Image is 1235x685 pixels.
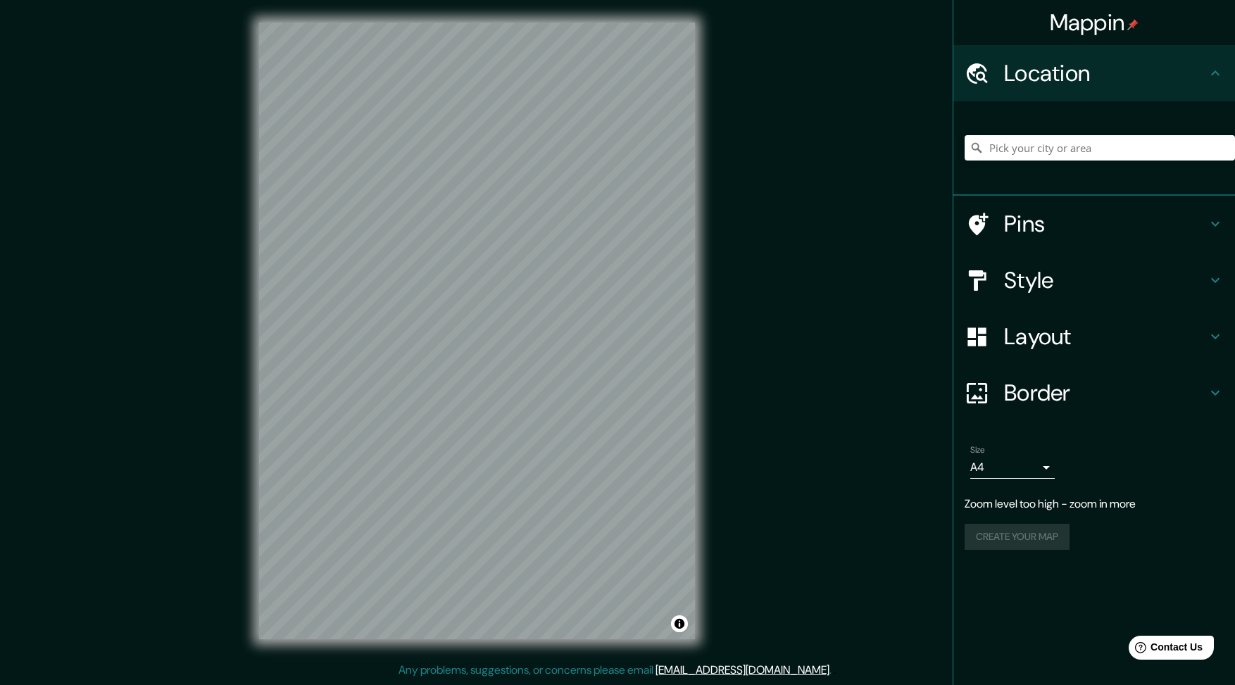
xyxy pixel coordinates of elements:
div: Pins [953,196,1235,252]
button: Toggle attribution [671,615,688,632]
h4: Border [1004,379,1207,407]
label: Size [970,444,985,456]
img: pin-icon.png [1127,19,1139,30]
div: Layout [953,308,1235,365]
div: Border [953,365,1235,421]
div: A4 [970,456,1055,479]
p: Any problems, suggestions, or concerns please email . [399,662,832,679]
div: Style [953,252,1235,308]
input: Pick your city or area [965,135,1235,161]
div: Location [953,45,1235,101]
canvas: Map [259,23,695,639]
h4: Style [1004,266,1207,294]
div: . [832,662,834,679]
iframe: Help widget launcher [1110,630,1220,670]
h4: Location [1004,59,1207,87]
div: . [834,662,836,679]
h4: Mappin [1050,8,1139,37]
h4: Pins [1004,210,1207,238]
h4: Layout [1004,322,1207,351]
p: Zoom level too high - zoom in more [965,496,1224,513]
a: [EMAIL_ADDRESS][DOMAIN_NAME] [656,662,829,677]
